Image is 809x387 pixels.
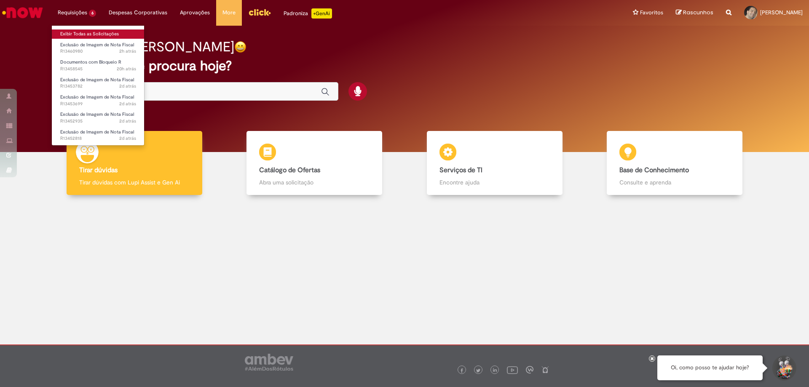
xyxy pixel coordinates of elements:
[119,83,136,89] time: 27/08/2025 17:00:54
[60,118,136,125] span: R13452935
[60,83,136,90] span: R13453782
[119,135,136,141] span: 2d atrás
[541,366,549,374] img: logo_footer_naosei.png
[73,59,737,73] h2: O que você procura hoje?
[619,166,689,174] b: Base de Conhecimento
[58,8,87,17] span: Requisições
[52,58,145,73] a: Aberto R13458545 : Documentos com Bloqueio R
[259,166,320,174] b: Catálogo de Ofertas
[619,178,730,187] p: Consulte e aprenda
[119,48,136,54] span: 2h atrás
[60,42,134,48] span: Exclusão de Imagem de Nota Fiscal
[119,118,136,124] time: 27/08/2025 14:54:33
[119,101,136,107] span: 2d atrás
[60,66,136,72] span: R13458545
[676,9,713,17] a: Rascunhos
[460,368,464,373] img: logo_footer_facebook.png
[60,111,134,117] span: Exclusão de Imagem de Nota Fiscal
[44,131,225,195] a: Tirar dúvidas Tirar dúvidas com Lupi Assist e Gen Ai
[119,118,136,124] span: 2d atrás
[476,368,480,373] img: logo_footer_twitter.png
[52,128,145,143] a: Aberto R13452818 : Exclusão de Imagem de Nota Fiscal
[79,178,190,187] p: Tirar dúvidas com Lupi Assist e Gen Ai
[52,40,145,56] a: Aberto R13460980 : Exclusão de Imagem de Nota Fiscal
[404,131,585,195] a: Serviços de TI Encontre ajuda
[52,93,145,108] a: Aberto R13453699 : Exclusão de Imagem de Nota Fiscal
[222,8,236,17] span: More
[60,94,134,100] span: Exclusão de Imagem de Nota Fiscal
[657,355,763,380] div: Oi, como posso te ajudar hoje?
[245,354,293,371] img: logo_footer_ambev_rotulo_gray.png
[180,8,210,17] span: Aprovações
[119,101,136,107] time: 27/08/2025 16:48:46
[60,59,121,65] span: Documentos com Bloqueio R
[109,8,167,17] span: Despesas Corporativas
[117,66,136,72] time: 28/08/2025 15:10:44
[73,40,234,54] h2: Bom dia, [PERSON_NAME]
[119,135,136,141] time: 27/08/2025 14:35:36
[439,166,482,174] b: Serviços de TI
[117,66,136,72] span: 20h atrás
[119,48,136,54] time: 29/08/2025 09:12:38
[119,83,136,89] span: 2d atrás
[311,8,332,19] p: +GenAi
[60,77,134,83] span: Exclusão de Imagem de Nota Fiscal
[248,6,271,19] img: click_logo_yellow_360x200.png
[60,48,136,55] span: R13460980
[60,135,136,142] span: R13452818
[51,25,145,146] ul: Requisições
[79,166,118,174] b: Tirar dúvidas
[683,8,713,16] span: Rascunhos
[760,9,803,16] span: [PERSON_NAME]
[234,41,246,53] img: happy-face.png
[439,178,550,187] p: Encontre ajuda
[259,178,370,187] p: Abra uma solicitação
[52,110,145,125] a: Aberto R13452935 : Exclusão de Imagem de Nota Fiscal
[225,131,405,195] a: Catálogo de Ofertas Abra uma solicitação
[52,75,145,91] a: Aberto R13453782 : Exclusão de Imagem de Nota Fiscal
[89,10,96,17] span: 6
[60,129,134,135] span: Exclusão de Imagem de Nota Fiscal
[771,355,796,381] button: Iniciar Conversa de Suporte
[1,4,44,21] img: ServiceNow
[507,364,518,375] img: logo_footer_youtube.png
[284,8,332,19] div: Padroniza
[585,131,765,195] a: Base de Conhecimento Consulte e aprenda
[526,366,533,374] img: logo_footer_workplace.png
[493,368,497,373] img: logo_footer_linkedin.png
[60,101,136,107] span: R13453699
[52,29,145,39] a: Exibir Todas as Solicitações
[640,8,663,17] span: Favoritos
